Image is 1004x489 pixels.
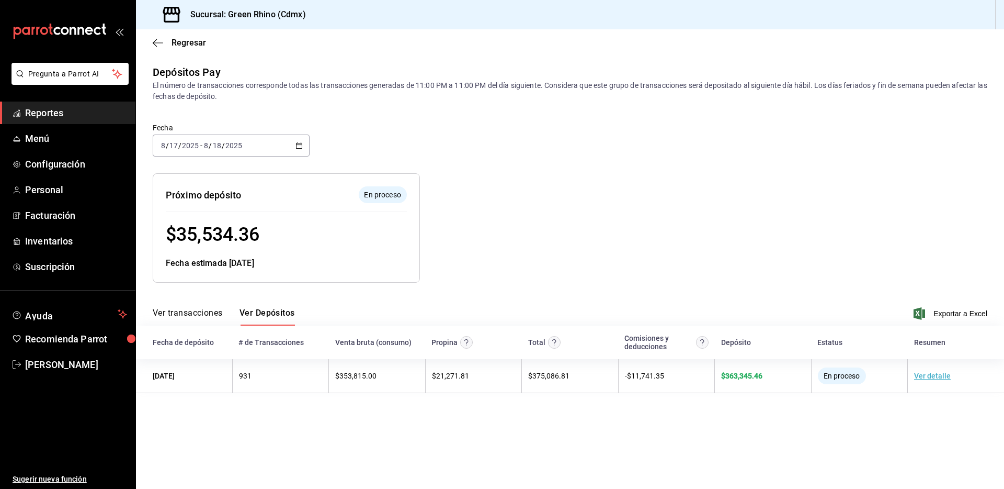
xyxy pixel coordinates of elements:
input: ---- [225,141,243,150]
span: Pregunta a Parrot AI [28,69,112,80]
span: Reportes [25,106,127,120]
div: Fecha estimada [DATE] [166,257,407,270]
div: Estatus [817,338,842,347]
span: Menú [25,131,127,146]
span: Sugerir nueva función [13,474,127,485]
span: / [222,141,225,150]
td: 931 [232,359,328,393]
div: navigation tabs [153,308,295,326]
span: En proceso [819,372,864,380]
button: Pregunta a Parrot AI [12,63,129,85]
svg: Este monto equivale al total de la venta más otros abonos antes de aplicar comisión e IVA. [548,336,561,349]
td: [DATE] [136,359,232,393]
div: Depósito [721,338,751,347]
div: Depósitos Pay [153,64,221,80]
button: Ver Depósitos [239,308,295,326]
span: Suscripción [25,260,127,274]
input: -- [161,141,166,150]
span: $ 353,815.00 [335,372,376,380]
div: Venta bruta (consumo) [335,338,412,347]
input: -- [203,141,209,150]
span: $ 21,271.81 [432,372,469,380]
span: $ 35,534.36 [166,224,259,246]
span: - $ 11,741.35 [625,372,664,380]
svg: Las propinas mostradas excluyen toda configuración de retención. [460,336,473,349]
div: Resumen [914,338,945,347]
span: $ 375,086.81 [528,372,569,380]
span: / [178,141,181,150]
span: / [209,141,212,150]
span: / [166,141,169,150]
span: $ 363,345.46 [721,372,762,380]
span: Regresar [172,38,206,48]
input: -- [169,141,178,150]
div: El número de transacciones corresponde todas las transacciones generadas de 11:00 PM a 11:00 PM d... [153,80,987,102]
div: # de Transacciones [238,338,304,347]
button: Exportar a Excel [916,307,987,320]
div: El depósito aún no se ha enviado a tu cuenta bancaria. [818,368,866,384]
h3: Sucursal: Green Rhino (Cdmx) [182,8,306,21]
span: Inventarios [25,234,127,248]
span: En proceso [360,190,405,201]
a: Pregunta a Parrot AI [7,76,129,87]
div: Total [528,338,545,347]
span: Ayuda [25,308,113,320]
div: El depósito aún no se ha enviado a tu cuenta bancaria. [359,186,407,203]
div: Propina [431,338,458,347]
div: Fecha de depósito [153,338,214,347]
a: Ver detalle [914,372,951,380]
span: Configuración [25,157,127,171]
button: Regresar [153,38,206,48]
div: Próximo depósito [166,188,241,202]
span: - [200,141,202,150]
span: Recomienda Parrot [25,332,127,346]
input: ---- [181,141,199,150]
button: open_drawer_menu [115,27,123,36]
label: Fecha [153,124,310,131]
span: [PERSON_NAME] [25,358,127,372]
span: Facturación [25,208,127,223]
svg: Contempla comisión de ventas y propinas, IVA, cancelaciones y devoluciones. [696,336,709,349]
button: Ver transacciones [153,308,223,326]
input: -- [212,141,222,150]
span: Personal [25,183,127,197]
div: Comisiones y deducciones [624,334,693,351]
